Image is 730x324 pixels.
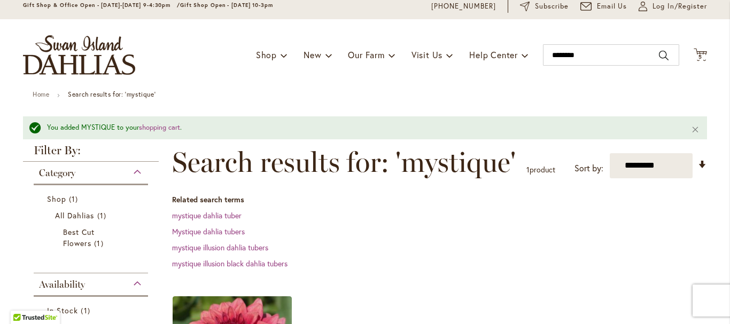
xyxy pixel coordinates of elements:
span: 1 [94,238,106,249]
span: New [304,49,321,60]
span: 1 [69,193,81,204]
span: 1 [97,210,109,221]
span: Gift Shop Open - [DATE] 10-3pm [180,2,273,9]
span: Our Farm [348,49,384,60]
a: [PHONE_NUMBER] [431,1,496,12]
div: You added MYSTIQUE to your . [47,123,675,133]
span: Help Center [469,49,518,60]
span: Availability [39,279,85,290]
span: Subscribe [535,1,569,12]
a: Best Cut Flowers [63,226,121,249]
span: 1 [81,305,92,316]
a: In Stock 1 [47,305,137,316]
span: Visit Us [411,49,442,60]
span: All Dahlias [55,210,95,220]
iframe: Launch Accessibility Center [8,286,38,316]
a: mystique illusion dahlia tubers [172,242,268,252]
a: Home [33,90,49,98]
a: Log In/Register [639,1,707,12]
span: Email Us [597,1,627,12]
span: 5 [698,53,702,60]
label: Sort by: [574,159,603,178]
a: Mystique dahlia tubers [172,226,245,236]
a: All Dahlias [55,210,129,221]
a: Shop [47,193,137,204]
span: Shop [47,194,66,204]
span: Search results for: 'mystique' [172,146,516,178]
span: 1 [526,164,530,175]
span: Best Cut Flowers [63,227,95,248]
dt: Related search terms [172,194,707,205]
strong: Search results for: 'mystique' [68,90,156,98]
p: product [526,161,555,178]
span: Log In/Register [653,1,707,12]
a: mystique dahlia tuber [172,210,242,220]
span: Category [39,167,75,179]
span: Gift Shop & Office Open - [DATE]-[DATE] 9-4:30pm / [23,2,180,9]
a: mystique illusion black dahlia tubers [172,258,288,268]
a: shopping cart [139,123,180,132]
a: Email Us [580,1,627,12]
span: Shop [256,49,277,60]
span: In Stock [47,305,78,315]
a: Subscribe [520,1,569,12]
strong: Filter By: [23,145,159,162]
a: store logo [23,35,135,75]
button: 5 [694,48,707,62]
